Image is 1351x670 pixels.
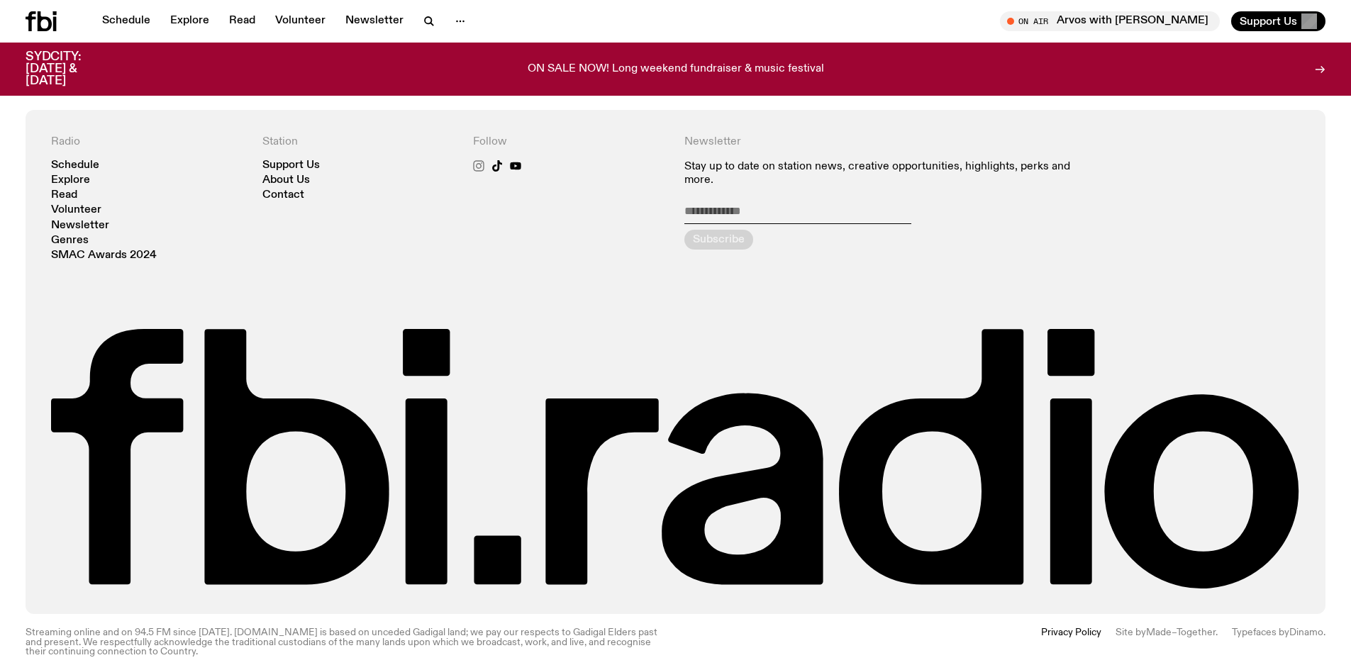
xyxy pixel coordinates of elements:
[528,63,824,76] p: ON SALE NOW! Long weekend fundraiser & music festival
[1289,627,1323,637] a: Dinamo
[262,190,304,201] a: Contact
[51,250,157,261] a: SMAC Awards 2024
[94,11,159,31] a: Schedule
[51,190,77,201] a: Read
[162,11,218,31] a: Explore
[1116,627,1146,637] span: Site by
[473,135,667,149] h4: Follow
[1232,627,1289,637] span: Typefaces by
[684,135,1089,149] h4: Newsletter
[1240,15,1297,28] span: Support Us
[51,235,89,246] a: Genres
[51,220,109,231] a: Newsletter
[262,175,310,186] a: About Us
[262,135,457,149] h4: Station
[684,230,753,250] button: Subscribe
[51,135,245,149] h4: Radio
[1216,627,1218,637] span: .
[1323,627,1325,637] span: .
[262,160,320,171] a: Support Us
[51,160,99,171] a: Schedule
[26,51,116,87] h3: SYDCITY: [DATE] & [DATE]
[1231,11,1325,31] button: Support Us
[1000,11,1220,31] button: On AirArvos with [PERSON_NAME]
[221,11,264,31] a: Read
[26,628,667,657] p: Streaming online and on 94.5 FM since [DATE]. [DOMAIN_NAME] is based on unceded Gadigal land; we ...
[51,205,101,216] a: Volunteer
[1146,627,1216,637] a: Made–Together
[267,11,334,31] a: Volunteer
[337,11,412,31] a: Newsletter
[51,175,90,186] a: Explore
[1041,628,1101,657] a: Privacy Policy
[684,160,1089,187] p: Stay up to date on station news, creative opportunities, highlights, perks and more.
